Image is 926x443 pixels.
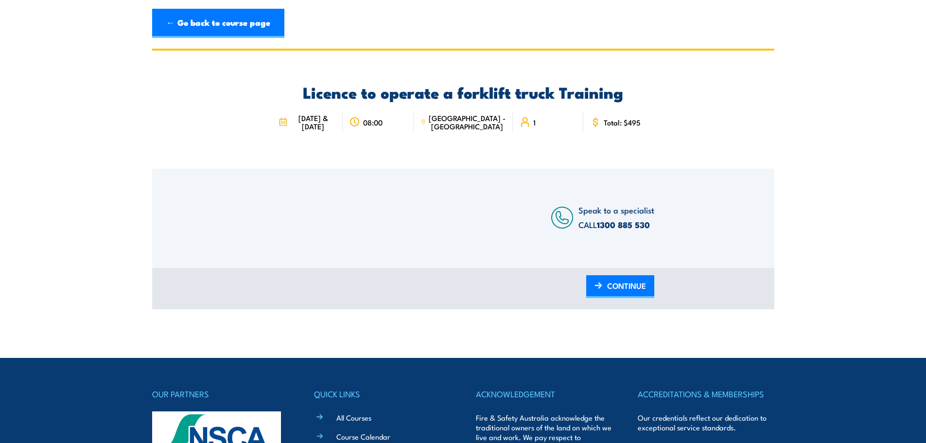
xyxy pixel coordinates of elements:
[336,431,390,442] a: Course Calendar
[607,273,646,299] span: CONTINUE
[578,204,654,230] span: Speak to a specialist CALL
[597,218,650,231] a: 1300 885 530
[290,114,335,130] span: [DATE] & [DATE]
[533,118,536,126] span: 1
[152,9,284,38] a: ← Go back to course page
[152,387,288,401] h4: OUR PARTNERS
[314,387,450,401] h4: QUICK LINKS
[336,412,371,423] a: All Courses
[638,413,774,432] p: Our credentials reflect our dedication to exceptional service standards.
[363,118,383,126] span: 08:00
[272,85,654,99] h2: Licence to operate a forklift truck Training
[586,275,654,298] a: CONTINUE
[604,118,641,126] span: Total: $495
[429,114,506,130] span: [GEOGRAPHIC_DATA] - [GEOGRAPHIC_DATA]
[638,387,774,401] h4: ACCREDITATIONS & MEMBERSHIPS
[476,387,612,401] h4: ACKNOWLEDGEMENT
